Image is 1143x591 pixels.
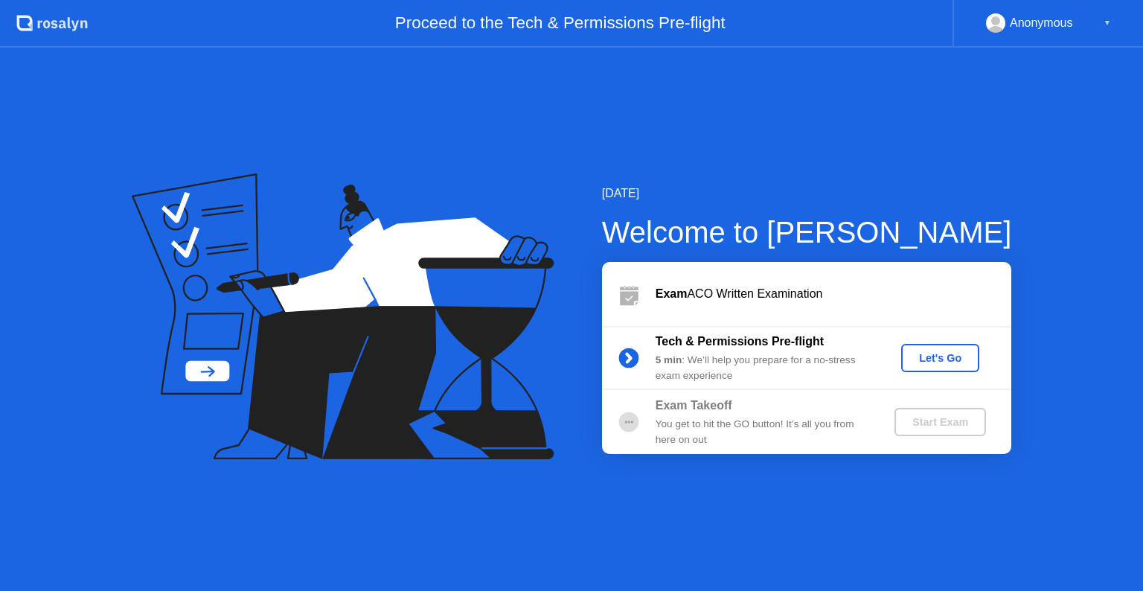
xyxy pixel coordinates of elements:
div: Welcome to [PERSON_NAME] [602,210,1012,255]
b: Tech & Permissions Pre-flight [656,335,824,348]
b: Exam Takeoff [656,399,732,412]
b: 5 min [656,354,682,365]
button: Start Exam [894,408,986,436]
div: ▼ [1104,13,1111,33]
div: Start Exam [900,416,980,428]
div: Let's Go [907,352,973,364]
div: You get to hit the GO button! It’s all you from here on out [656,417,870,447]
div: [DATE] [602,185,1012,202]
div: : We’ll help you prepare for a no-stress exam experience [656,353,870,383]
button: Let's Go [901,344,979,372]
div: ACO Written Examination [656,285,1011,303]
b: Exam [656,287,688,300]
div: Anonymous [1010,13,1073,33]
